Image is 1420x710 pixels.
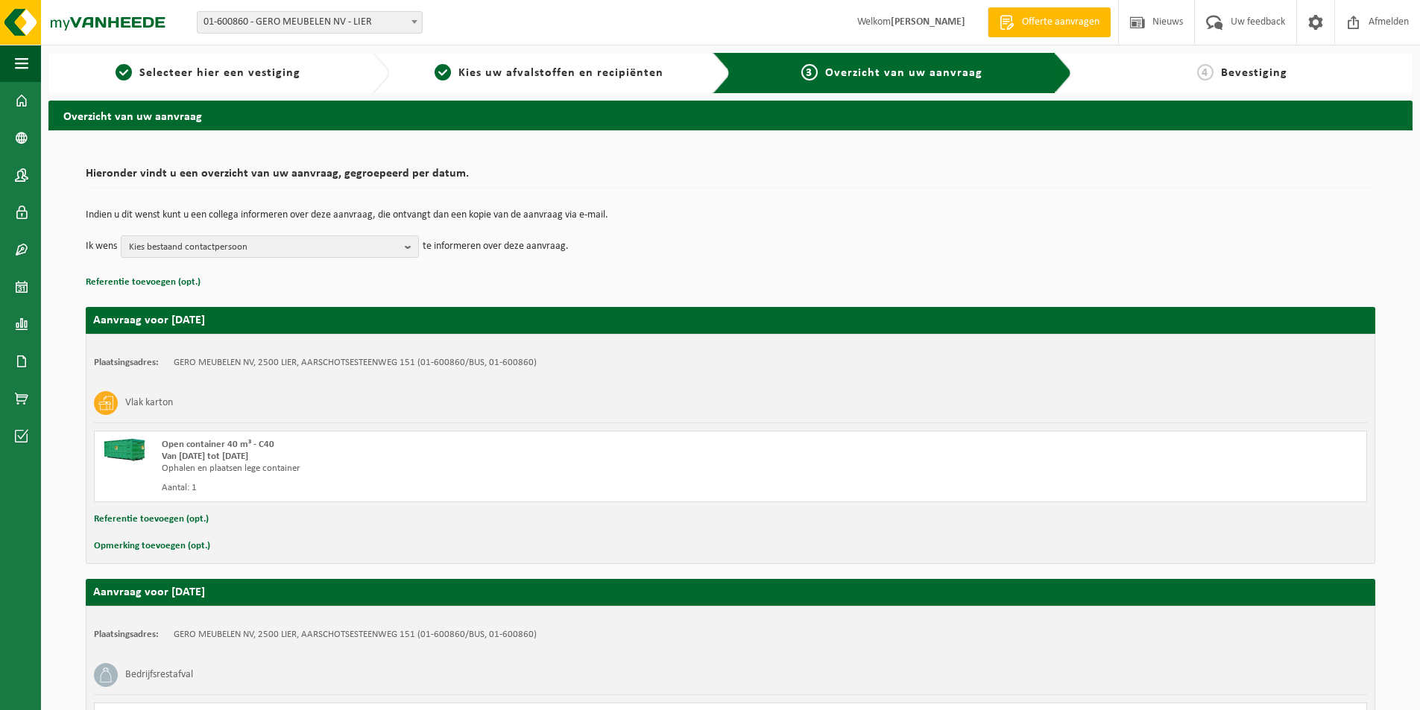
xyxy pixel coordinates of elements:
[174,357,537,369] td: GERO MEUBELEN NV, 2500 LIER, AARSCHOTSESTEENWEG 151 (01-600860/BUS, 01-600860)
[116,64,132,80] span: 1
[121,235,419,258] button: Kies bestaand contactpersoon
[162,463,790,475] div: Ophalen en plaatsen lege container
[94,510,209,529] button: Referentie toevoegen (opt.)
[162,482,790,494] div: Aantal: 1
[1197,64,1214,80] span: 4
[56,64,360,82] a: 1Selecteer hier een vestiging
[86,235,117,258] p: Ik wens
[458,67,663,79] span: Kies uw afvalstoffen en recipiënten
[93,586,205,598] strong: Aanvraag voor [DATE]
[139,67,300,79] span: Selecteer hier een vestiging
[102,439,147,461] img: HK-XC-40-GN-00.png
[129,236,399,259] span: Kies bestaand contactpersoon
[1221,67,1287,79] span: Bevestiging
[988,7,1111,37] a: Offerte aanvragen
[174,629,537,641] td: GERO MEUBELEN NV, 2500 LIER, AARSCHOTSESTEENWEG 151 (01-600860/BUS, 01-600860)
[162,451,248,461] strong: Van [DATE] tot [DATE]
[1018,15,1103,30] span: Offerte aanvragen
[94,536,210,556] button: Opmerking toevoegen (opt.)
[125,663,193,687] h3: Bedrijfsrestafval
[825,67,982,79] span: Overzicht van uw aanvraag
[162,440,274,449] span: Open container 40 m³ - C40
[198,12,422,33] span: 01-600860 - GERO MEUBELEN NV - LIER
[48,101,1413,130] h2: Overzicht van uw aanvraag
[86,210,1375,221] p: Indien u dit wenst kunt u een collega informeren over deze aanvraag, die ontvangt dan een kopie v...
[94,358,159,367] strong: Plaatsingsadres:
[94,630,159,639] strong: Plaatsingsadres:
[93,314,205,326] strong: Aanvraag voor [DATE]
[801,64,818,80] span: 3
[86,273,201,292] button: Referentie toevoegen (opt.)
[423,235,569,258] p: te informeren over deze aanvraag.
[197,11,423,34] span: 01-600860 - GERO MEUBELEN NV - LIER
[891,16,965,28] strong: [PERSON_NAME]
[86,168,1375,188] h2: Hieronder vindt u een overzicht van uw aanvraag, gegroepeerd per datum.
[125,391,173,415] h3: Vlak karton
[435,64,451,80] span: 2
[397,64,701,82] a: 2Kies uw afvalstoffen en recipiënten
